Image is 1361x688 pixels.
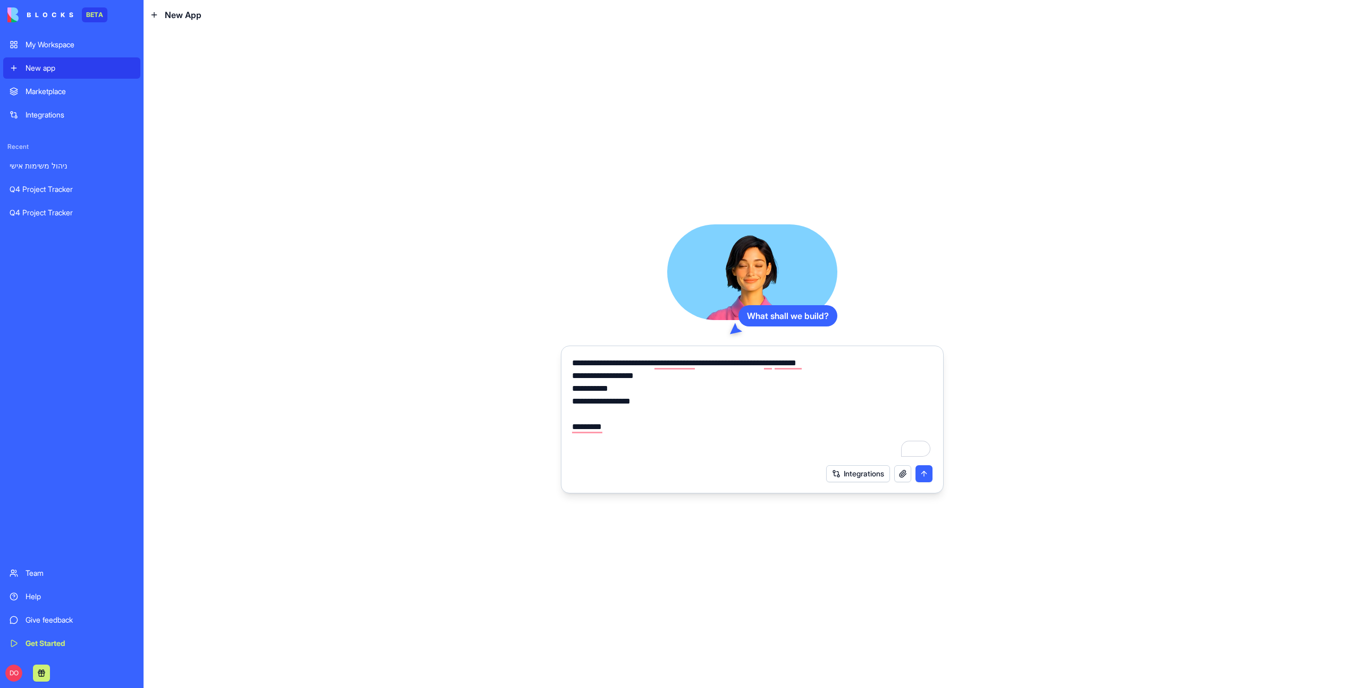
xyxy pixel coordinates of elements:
a: Integrations [3,104,140,125]
a: New app [3,57,140,79]
div: BETA [82,7,107,22]
img: logo [7,7,73,22]
textarea: To enrich screen reader interactions, please activate Accessibility in Grammarly extension settings [572,357,932,459]
a: BETA [7,7,107,22]
div: ניהול משימות אישי [10,161,134,171]
a: Q4 Project Tracker [3,179,140,200]
div: Integrations [26,110,134,120]
a: Give feedback [3,609,140,631]
div: Team [26,568,134,578]
a: Marketplace [3,81,140,102]
div: New app [26,63,134,73]
a: Get Started [3,633,140,654]
div: My Workspace [26,39,134,50]
div: Help [26,591,134,602]
button: Integrations [826,465,890,482]
div: Get Started [26,638,134,649]
a: My Workspace [3,34,140,55]
span: DO [5,665,22,682]
a: Team [3,563,140,584]
div: What shall we build? [738,305,837,326]
span: New App [165,9,201,21]
a: Help [3,586,140,607]
a: ניהול משימות אישי [3,155,140,177]
a: Q4 Project Tracker [3,202,140,223]
div: Q4 Project Tracker [10,184,134,195]
span: Recent [3,142,140,151]
div: Give feedback [26,615,134,625]
div: Q4 Project Tracker [10,207,134,218]
div: Marketplace [26,86,134,97]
